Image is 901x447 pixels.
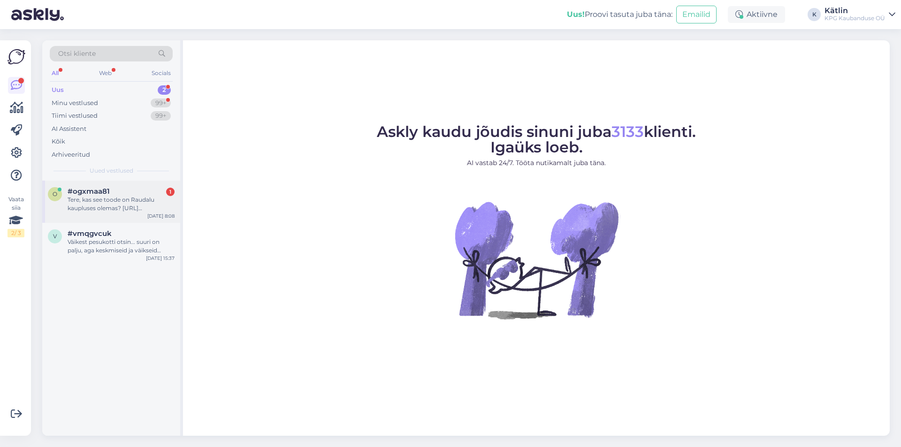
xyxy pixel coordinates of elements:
[97,67,114,79] div: Web
[377,122,696,156] span: Askly kaudu jõudis sinuni juba klienti. Igaüks loeb.
[53,190,57,197] span: o
[8,229,24,237] div: 2 / 3
[52,150,90,159] div: Arhiveeritud
[8,48,25,66] img: Askly Logo
[146,255,175,262] div: [DATE] 15:37
[90,167,133,175] span: Uued vestlused
[567,9,672,20] div: Proovi tasuta juba täna:
[52,98,98,108] div: Minu vestlused
[151,98,171,108] div: 99+
[52,124,86,134] div: AI Assistent
[611,122,644,141] span: 3133
[53,233,57,240] span: v
[166,188,175,196] div: 1
[676,6,717,23] button: Emailid
[808,8,821,21] div: K
[825,15,885,22] div: KPG Kaubanduse OÜ
[50,67,61,79] div: All
[377,158,696,168] p: AI vastab 24/7. Tööta nutikamalt juba täna.
[58,49,96,59] span: Otsi kliente
[825,7,885,15] div: Kätlin
[68,229,112,238] span: #vmqgvcuk
[8,195,24,237] div: Vaata siia
[825,7,895,22] a: KätlinKPG Kaubanduse OÜ
[52,111,98,121] div: Tiimi vestlused
[52,137,65,146] div: Kõik
[567,10,585,19] b: Uus!
[158,85,171,95] div: 2
[68,196,175,212] div: Tere, kas see toode on Raudalu kaupluses olemas? [URL][DOMAIN_NAME]
[147,212,175,220] div: [DATE] 8:08
[452,175,621,344] img: No Chat active
[728,6,785,23] div: Aktiivne
[151,111,171,121] div: 99+
[68,187,110,196] span: #ogxmaa81
[150,67,173,79] div: Socials
[52,85,64,95] div: Uus
[68,238,175,255] div: Väikest pesukotti otsin... suuri on palju, aga keskmiseid ja väikseid [PERSON_NAME]...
